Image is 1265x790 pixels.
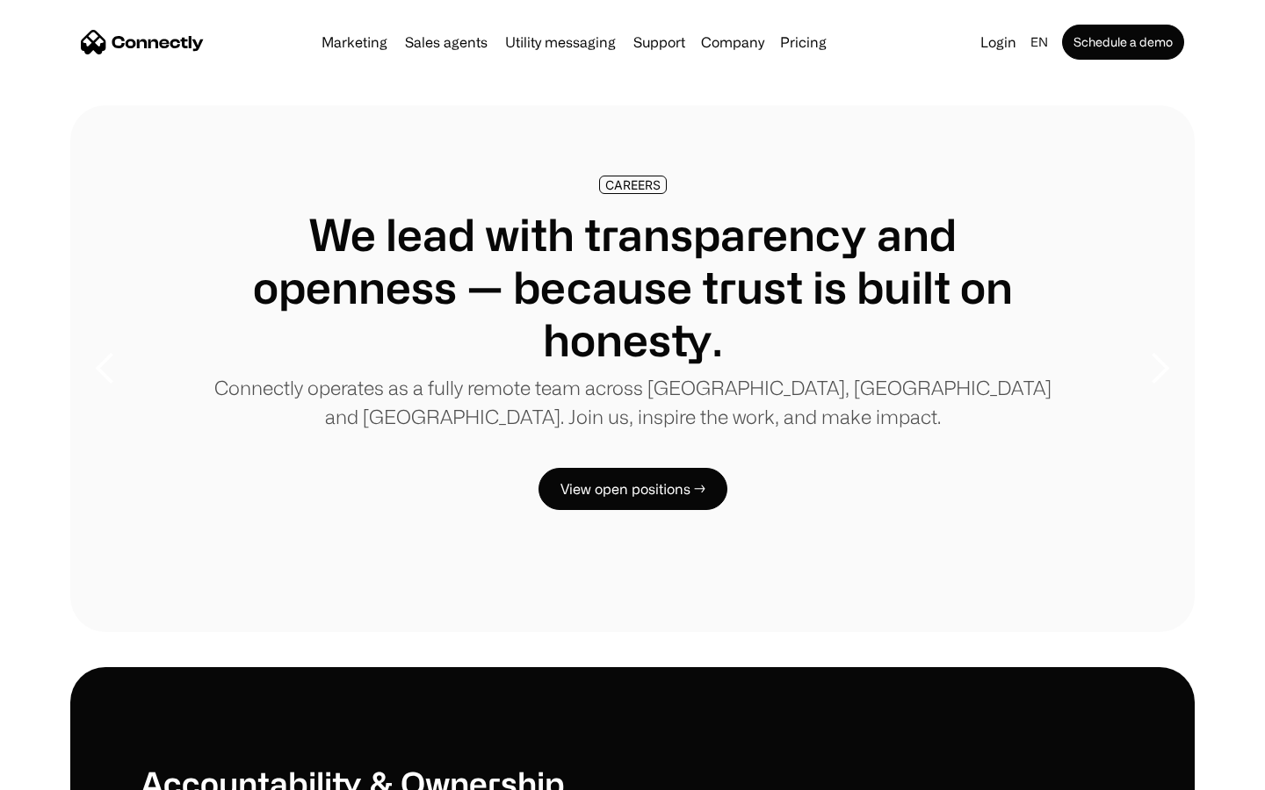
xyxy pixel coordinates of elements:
p: Connectly operates as a fully remote team across [GEOGRAPHIC_DATA], [GEOGRAPHIC_DATA] and [GEOGRA... [211,373,1054,431]
a: Schedule a demo [1062,25,1184,60]
aside: Language selected: English [18,758,105,784]
ul: Language list [35,759,105,784]
div: CAREERS [605,178,661,191]
a: Marketing [314,35,394,49]
div: Company [701,30,764,54]
a: View open positions → [539,468,727,510]
div: en [1030,30,1048,54]
a: Login [973,30,1023,54]
a: Support [626,35,692,49]
a: Sales agents [398,35,495,49]
a: Pricing [773,35,834,49]
a: Utility messaging [498,35,623,49]
h1: We lead with transparency and openness — because trust is built on honesty. [211,208,1054,366]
